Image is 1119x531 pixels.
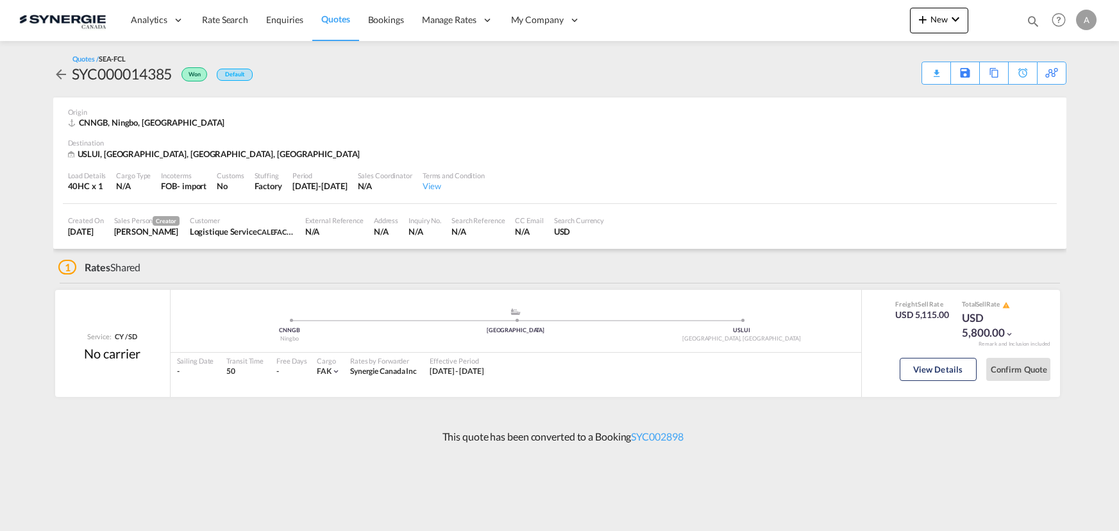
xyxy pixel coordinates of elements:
div: 14 Sep 2025 [292,180,348,192]
span: Creator [153,216,179,226]
a: SYC002898 [631,430,683,442]
div: N/A [451,226,505,237]
div: Free Days [276,356,307,366]
span: SEA-FCL [99,55,126,63]
div: Terms and Condition [423,171,485,180]
div: Factory Stuffing [255,180,282,192]
div: - [177,366,214,377]
div: [GEOGRAPHIC_DATA] [403,326,628,335]
div: 40HC x 1 [68,180,106,192]
div: Total Rate [962,299,1026,310]
div: Created On [68,215,104,225]
div: 28 Aug 2025 [68,226,104,237]
span: CALEFACTIO [257,226,299,237]
span: Rate Search [202,14,248,25]
div: Ningbo [177,335,403,343]
div: External Reference [305,215,364,225]
span: CNNGB, Ningbo, [GEOGRAPHIC_DATA] [79,117,225,128]
div: Stuffing [255,171,282,180]
div: Transit Time [226,356,264,366]
div: Help [1048,9,1076,32]
div: Freight Rate [895,299,949,308]
div: Won [172,63,210,84]
div: USD 5,800.00 [962,310,1026,341]
div: icon-arrow-left [53,63,72,84]
div: USD 5,115.00 [895,308,949,321]
div: View [423,180,485,192]
div: Address [374,215,398,225]
div: Inquiry No. [408,215,441,225]
div: SYC000014385 [72,63,172,84]
div: Customs [217,171,244,180]
div: N/A [408,226,441,237]
div: Destination [68,138,1052,147]
span: Synergie Canada Inc [350,366,417,376]
span: Analytics [131,13,167,26]
span: Service: [87,332,112,341]
span: Enquiries [266,14,303,25]
div: Origin [68,107,1052,117]
span: Won [189,71,204,83]
p: This quote has been converted to a Booking [436,430,684,444]
button: View Details [900,358,977,381]
div: Quotes /SEA-FCL [72,54,126,63]
md-icon: icon-arrow-left [53,67,69,82]
div: CC Email [515,215,543,225]
div: Synergie Canada Inc [350,366,417,377]
span: Bookings [368,14,404,25]
div: CNNGB, Ningbo, Asia Pacific [68,117,228,128]
div: Remark and Inclusion included [969,341,1060,348]
div: Logistique Service [190,226,295,237]
div: - [276,366,279,377]
div: Default [217,69,252,81]
span: Manage Rates [422,13,476,26]
div: Incoterms [161,171,206,180]
span: [DATE] - [DATE] [430,366,484,376]
div: 01 Sep 2025 - 14 Sep 2025 [430,366,484,377]
div: Load Details [68,171,106,180]
div: CY / SD [112,332,137,341]
div: Quote PDF is not available at this time [929,62,944,74]
span: Sell [976,300,986,308]
md-icon: icon-plus 400-fg [915,12,930,27]
div: A [1076,10,1097,30]
div: Effective Period [430,356,484,366]
div: Customer [190,215,295,225]
span: Quotes [321,13,349,24]
div: 50 [226,366,264,377]
div: Cargo Type [116,171,151,180]
img: 1f56c880d42311ef80fc7dca854c8e59.png [19,6,106,35]
div: Search Currency [554,215,605,225]
div: N/A [374,226,398,237]
span: Help [1048,9,1070,31]
div: N/A [358,180,412,192]
div: Cargo [317,356,341,366]
span: My Company [511,13,564,26]
div: Rates by Forwarder [350,356,417,366]
div: CNNGB [177,326,403,335]
button: icon-alert [1001,300,1010,310]
span: 1 [58,260,77,274]
div: Search Reference [451,215,505,225]
div: Sailing Date [177,356,214,366]
md-icon: icon-alert [1002,301,1010,309]
div: N/A [305,226,364,237]
md-icon: icon-chevron-down [1005,330,1014,339]
div: Shared [58,260,141,274]
div: Adriana Groposila [114,226,180,237]
div: USLUI, Louisville, KY, Americas [68,148,364,160]
button: icon-plus 400-fgNewicon-chevron-down [910,8,968,33]
md-icon: assets/icons/custom/ship-fill.svg [508,308,523,315]
div: Sales Person [114,215,180,226]
md-icon: icon-chevron-down [332,367,341,376]
div: No carrier [84,344,140,362]
button: Confirm Quote [986,358,1050,381]
div: Save As Template [951,62,979,84]
md-icon: icon-magnify [1026,14,1040,28]
div: N/A [116,180,151,192]
md-icon: icon-chevron-down [948,12,963,27]
div: Period [292,171,348,180]
div: Sales Coordinator [358,171,412,180]
span: New [915,14,963,24]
